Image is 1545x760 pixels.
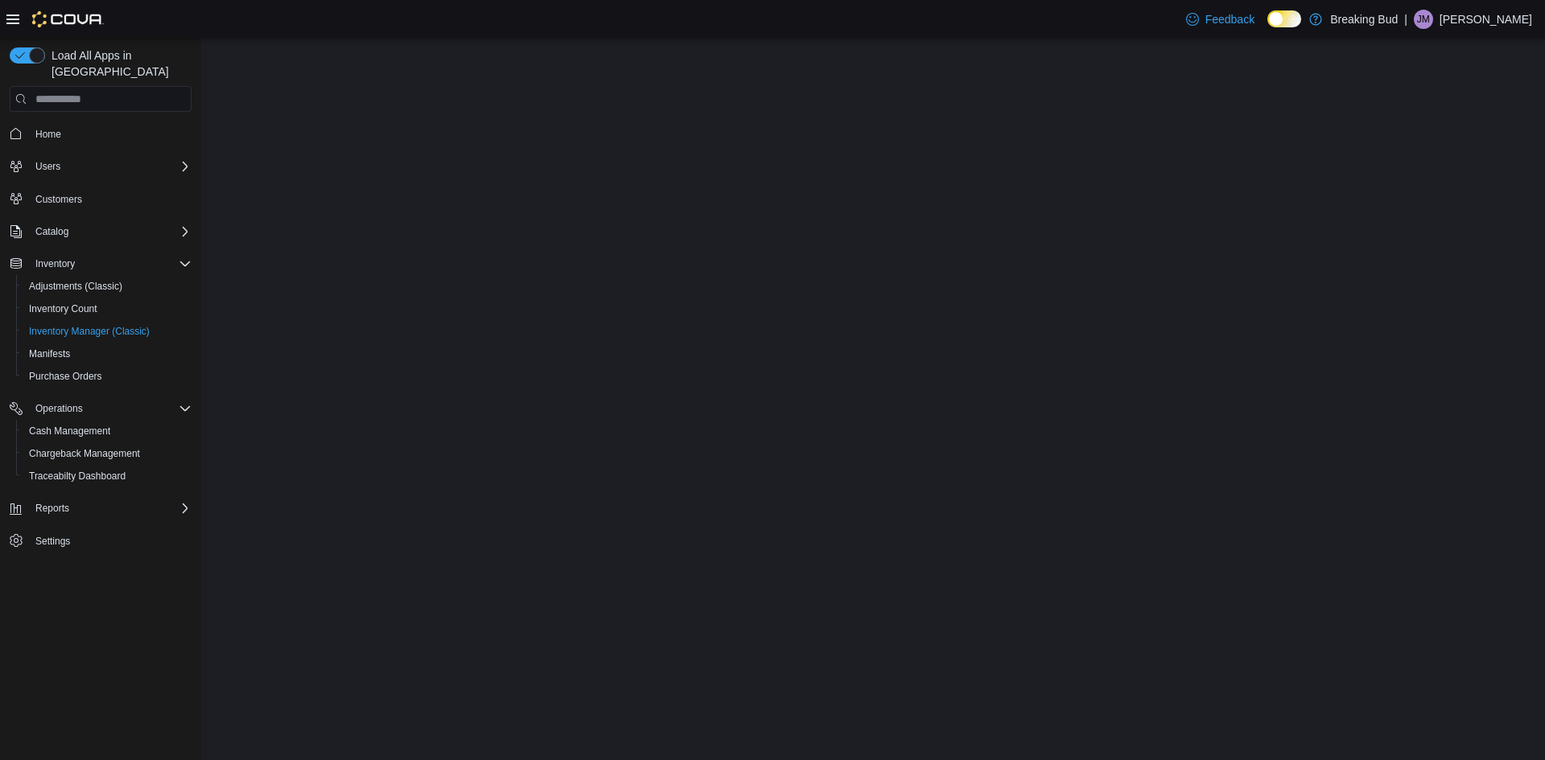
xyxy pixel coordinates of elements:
[23,344,76,364] a: Manifests
[23,322,156,341] a: Inventory Manager (Classic)
[1414,10,1433,29] div: James Maruffo
[29,425,110,438] span: Cash Management
[35,257,75,270] span: Inventory
[16,320,198,343] button: Inventory Manager (Classic)
[3,121,198,145] button: Home
[29,531,192,551] span: Settings
[3,155,198,178] button: Users
[23,421,117,441] a: Cash Management
[1417,10,1430,29] span: JM
[29,157,192,176] span: Users
[23,367,192,386] span: Purchase Orders
[29,280,122,293] span: Adjustments (Classic)
[35,402,83,415] span: Operations
[35,535,70,548] span: Settings
[16,420,198,442] button: Cash Management
[23,344,192,364] span: Manifests
[23,466,192,486] span: Traceabilty Dashboard
[10,115,192,594] nav: Complex example
[29,370,102,383] span: Purchase Orders
[35,502,69,515] span: Reports
[29,254,192,273] span: Inventory
[29,254,81,273] button: Inventory
[29,499,192,518] span: Reports
[29,532,76,551] a: Settings
[3,187,198,211] button: Customers
[23,466,132,486] a: Traceabilty Dashboard
[16,298,198,320] button: Inventory Count
[35,128,61,141] span: Home
[16,343,198,365] button: Manifests
[23,322,192,341] span: Inventory Manager (Classic)
[3,497,198,520] button: Reports
[35,225,68,238] span: Catalog
[16,442,198,465] button: Chargeback Management
[29,123,192,143] span: Home
[23,299,104,318] a: Inventory Count
[1267,10,1301,27] input: Dark Mode
[29,325,150,338] span: Inventory Manager (Classic)
[23,367,109,386] a: Purchase Orders
[23,299,192,318] span: Inventory Count
[35,160,60,173] span: Users
[23,444,146,463] a: Chargeback Management
[29,499,76,518] button: Reports
[1330,10,1398,29] p: Breaking Bud
[29,399,89,418] button: Operations
[29,447,140,460] span: Chargeback Management
[16,465,198,487] button: Traceabilty Dashboard
[3,397,198,420] button: Operations
[1440,10,1532,29] p: [PERSON_NAME]
[23,444,192,463] span: Chargeback Management
[1205,11,1255,27] span: Feedback
[35,193,82,206] span: Customers
[1404,10,1407,29] p: |
[29,470,126,483] span: Traceabilty Dashboard
[29,125,68,144] a: Home
[3,253,198,275] button: Inventory
[29,157,67,176] button: Users
[16,365,198,388] button: Purchase Orders
[29,222,75,241] button: Catalog
[1267,27,1268,28] span: Dark Mode
[16,275,198,298] button: Adjustments (Classic)
[29,399,192,418] span: Operations
[23,277,129,296] a: Adjustments (Classic)
[23,421,192,441] span: Cash Management
[29,302,97,315] span: Inventory Count
[29,189,192,209] span: Customers
[1180,3,1261,35] a: Feedback
[29,190,89,209] a: Customers
[45,47,192,80] span: Load All Apps in [GEOGRAPHIC_DATA]
[23,277,192,296] span: Adjustments (Classic)
[29,347,70,360] span: Manifests
[32,11,104,27] img: Cova
[3,220,198,243] button: Catalog
[3,529,198,553] button: Settings
[29,222,192,241] span: Catalog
